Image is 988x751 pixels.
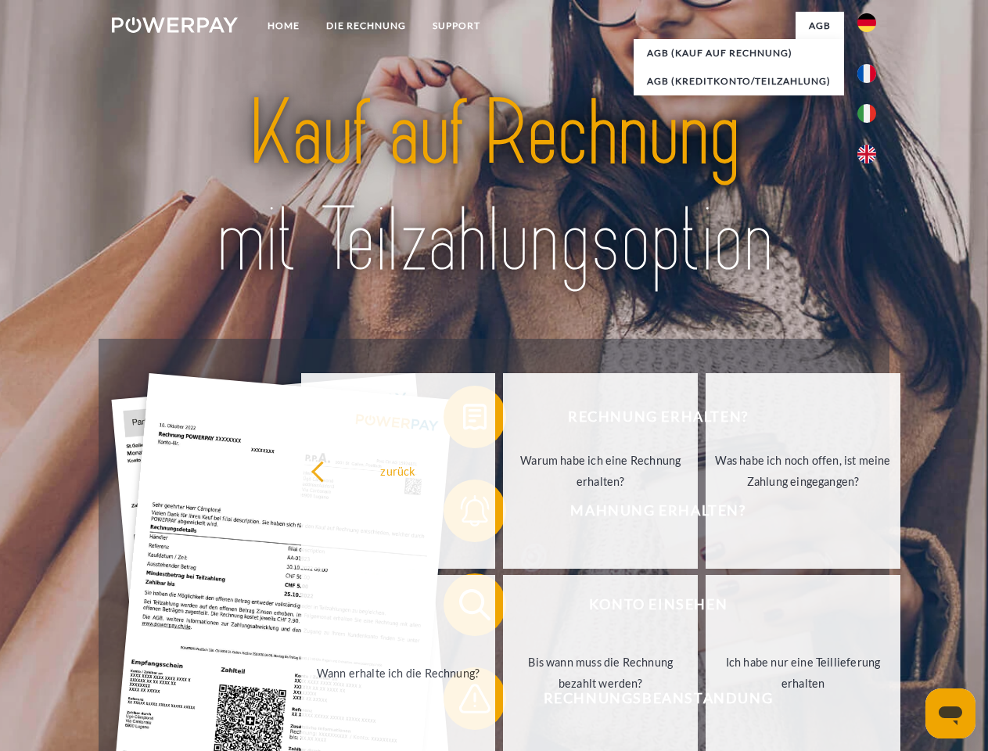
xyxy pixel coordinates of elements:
[112,17,238,33] img: logo-powerpay-white.svg
[254,12,313,40] a: Home
[857,13,876,32] img: de
[311,662,487,683] div: Wann erhalte ich die Rechnung?
[634,39,844,67] a: AGB (Kauf auf Rechnung)
[857,145,876,163] img: en
[925,688,975,738] iframe: Schaltfläche zum Öffnen des Messaging-Fensters
[857,64,876,83] img: fr
[706,373,900,569] a: Was habe ich noch offen, ist meine Zahlung eingegangen?
[512,652,688,694] div: Bis wann muss die Rechnung bezahlt werden?
[715,652,891,694] div: Ich habe nur eine Teillieferung erhalten
[634,67,844,95] a: AGB (Kreditkonto/Teilzahlung)
[857,104,876,123] img: it
[715,450,891,492] div: Was habe ich noch offen, ist meine Zahlung eingegangen?
[149,75,839,300] img: title-powerpay_de.svg
[796,12,844,40] a: agb
[419,12,494,40] a: SUPPORT
[512,450,688,492] div: Warum habe ich eine Rechnung erhalten?
[311,460,487,481] div: zurück
[313,12,419,40] a: DIE RECHNUNG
